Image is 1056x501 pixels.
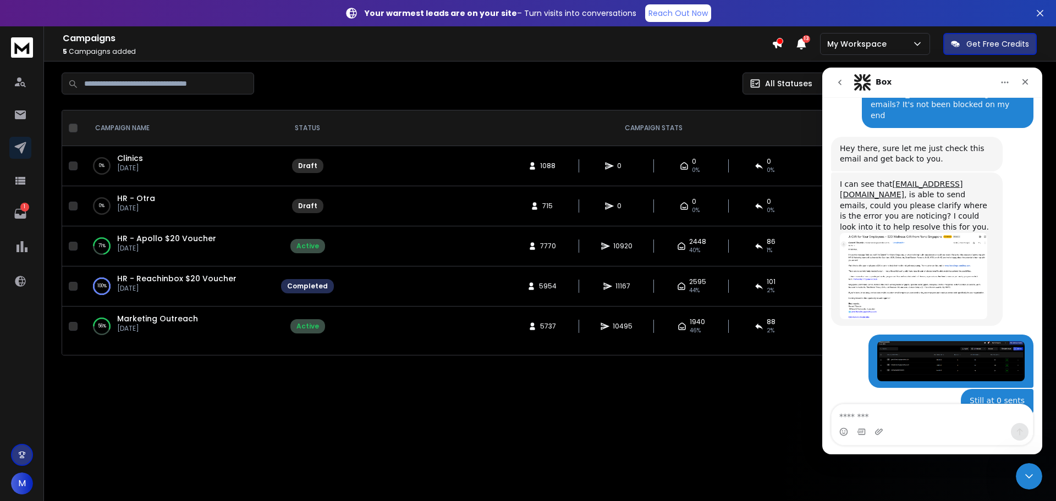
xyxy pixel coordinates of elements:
[11,472,33,494] button: M
[943,33,1037,55] button: Get Free Credits
[767,326,774,335] span: 2 %
[147,328,202,339] div: Still at 0 sents
[613,242,632,250] span: 10920
[17,360,26,369] button: Emoji picker
[767,197,771,206] span: 0
[9,337,211,355] textarea: Message…
[98,321,106,332] p: 56 %
[645,4,711,22] a: Reach Out Now
[767,157,771,166] span: 0
[802,35,810,43] span: 13
[82,266,274,307] td: 100%HR - Reachinbox $20 Voucher[DATE]
[767,277,776,286] span: 101
[63,47,67,56] span: 5
[827,38,891,49] p: My Workspace
[9,69,211,105] div: Lakshita says…
[117,193,155,204] a: HR - Otra
[11,37,33,58] img: logo
[117,204,155,213] p: [DATE]
[82,146,274,186] td: 0%Clinics[DATE]
[63,47,772,56] p: Campaigns added
[63,32,772,45] h1: Campaigns
[117,153,143,164] a: Clinics
[689,286,700,295] span: 44 %
[287,282,328,291] div: Completed
[648,8,708,19] p: Reach Out Now
[298,202,317,210] div: Draft
[540,162,555,170] span: 1088
[82,186,274,226] td: 0%HR - Otra[DATE]
[35,360,43,369] button: Gif picker
[615,282,630,291] span: 11167
[139,321,211,346] div: Still at 0 sents
[9,105,180,259] div: I can see that[EMAIL_ADDRESS][DOMAIN_NAME], is able to send emails, could you please clarify wher...
[689,277,706,286] span: 2595
[1016,463,1042,489] iframe: Intercom live chat
[98,241,106,252] p: 71 %
[765,78,812,89] p: All Statuses
[340,110,966,146] th: CAMPAIGN STATS
[18,112,172,165] div: I can see that , is able to send emails, could you please clarify where is the error you are noti...
[117,233,216,244] a: HR - Apollo $20 Voucher
[767,318,776,326] span: 88
[692,197,696,206] span: 0
[274,110,340,146] th: STATUS
[689,237,706,246] span: 2448
[617,202,628,210] span: 0
[82,226,274,266] td: 71%HR - Apollo $20 Voucher[DATE]
[82,110,274,146] th: CAMPAIGN NAME
[767,246,772,255] span: 1 %
[542,202,553,210] span: 715
[189,355,206,373] button: Send a message…
[99,160,105,171] p: 0 %
[767,206,774,215] span: 0%
[690,326,701,335] span: 46 %
[296,322,319,331] div: Active
[9,203,31,225] a: 1
[99,201,105,211] p: 0 %
[539,282,557,291] span: 5954
[117,324,198,333] p: [DATE]
[690,318,705,326] span: 1940
[9,105,211,268] div: Lakshita says…
[298,162,317,170] div: Draft
[767,237,776,246] span: 86
[9,69,180,104] div: Hey there, sure let me just check this email and get back to you.
[296,242,319,250] div: Active
[117,284,237,293] p: [DATE]
[966,38,1029,49] p: Get Free Credits
[117,313,198,324] a: Marketing Outreach
[540,242,556,250] span: 7770
[689,246,700,255] span: 40 %
[117,244,216,253] p: [DATE]
[18,112,140,132] a: [EMAIL_ADDRESS][DOMAIN_NAME]
[9,267,211,321] div: Marketing says…
[767,166,774,175] span: 0%
[617,162,628,170] span: 0
[117,164,143,172] p: [DATE]
[97,281,107,292] p: 100 %
[692,206,700,215] span: 0%
[767,286,774,295] span: 2 %
[117,273,237,284] a: HR - Reachinbox $20 Voucher
[365,8,636,19] p: – Turn visits into conversations
[82,307,274,347] td: 56%Marketing Outreach[DATE]
[540,322,556,331] span: 5737
[18,76,172,97] div: Hey there, sure let me just check this email and get back to you.
[20,203,29,211] p: 1
[9,321,211,347] div: Marketing says…
[822,68,1042,454] iframe: Intercom live chat
[365,8,517,19] strong: Your warmest leads are on your site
